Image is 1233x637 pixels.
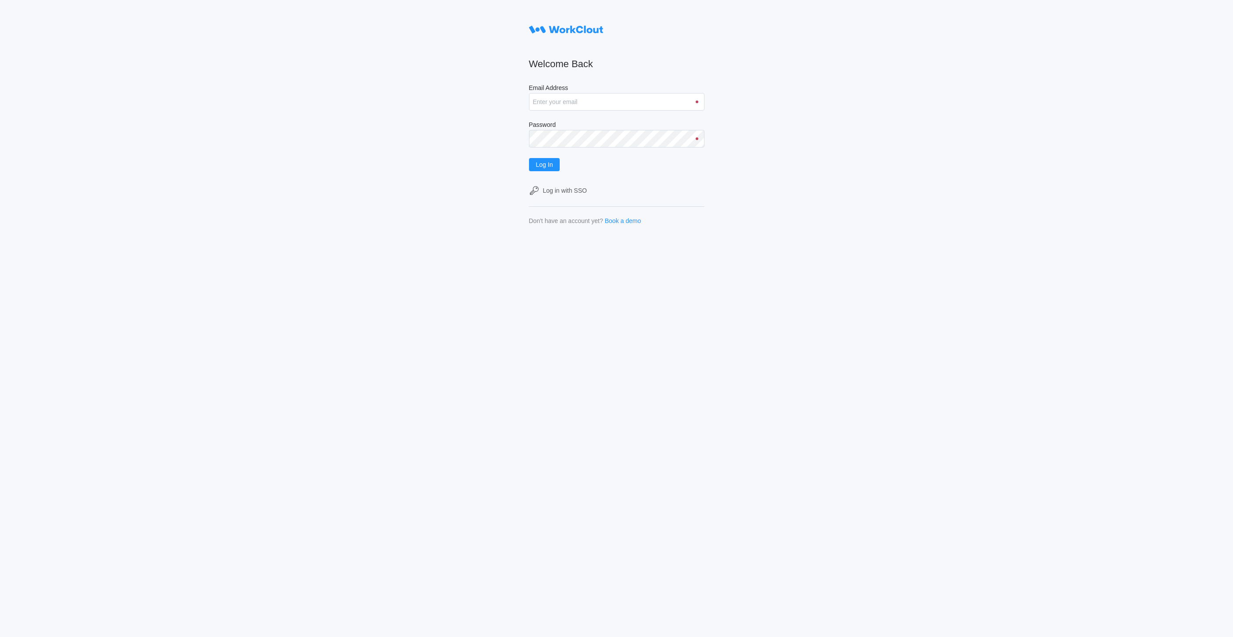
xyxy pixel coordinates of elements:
h2: Welcome Back [529,58,704,70]
a: Book a demo [605,217,641,224]
span: Log In [536,162,553,168]
a: Log in with SSO [529,185,704,196]
input: Enter your email [529,93,704,111]
label: Email Address [529,84,704,93]
label: Password [529,121,704,130]
button: Log In [529,158,560,171]
div: Don't have an account yet? [529,217,603,224]
div: Log in with SSO [543,187,587,194]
